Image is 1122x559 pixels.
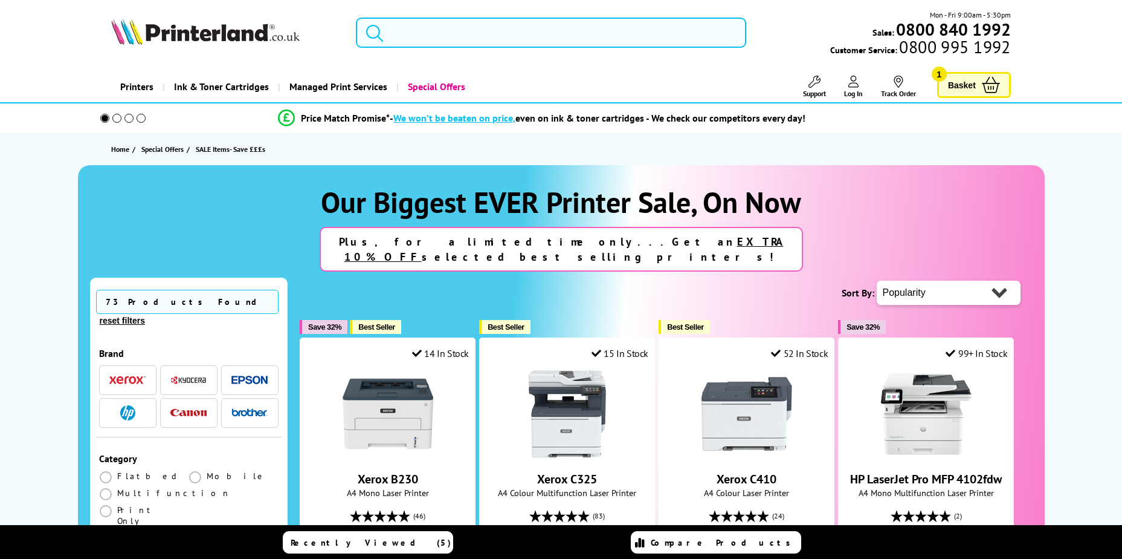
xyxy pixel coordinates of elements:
[932,67,947,82] span: 1
[350,320,401,334] button: Best Seller
[948,77,976,93] span: Basket
[99,347,279,359] div: Brand
[954,505,962,528] span: (2)
[301,112,390,124] span: Price Match Promise*
[838,320,886,334] button: Save 32%
[117,505,189,526] span: Print Only
[846,322,880,332] span: Save 32%
[522,368,613,459] img: Xerox C325
[830,41,1010,56] span: Customer Service:
[344,235,784,264] u: EXTRA 10% OFF
[117,471,181,482] span: Flatbed
[339,235,784,264] strong: Plus, for a limited time only...Get an selected best selling printers!
[592,347,648,359] div: 15 In Stock
[701,449,792,462] a: Xerox C410
[393,112,515,124] span: We won’t be beaten on price,
[308,322,341,332] span: Save 32%
[881,368,972,459] img: HP LaserJet Pro MFP 4102fdw
[390,112,805,124] div: - even on ink & toner cartridges - We check our competitors every day!
[306,487,469,499] span: A4 Mono Laser Printer
[850,471,1002,487] a: HP LaserJet Pro MFP 4102fdw
[228,405,271,421] button: Brother
[413,505,425,528] span: (46)
[701,368,792,459] img: Xerox C410
[772,505,784,528] span: (24)
[872,27,894,38] span: Sales:
[231,408,268,417] img: Brother
[163,71,278,102] a: Ink & Toner Cartridges
[803,89,826,98] span: Support
[930,9,1011,21] span: Mon - Fri 9:00am - 5:30pm
[358,471,418,487] a: Xerox B230
[881,76,916,98] a: Track Order
[231,376,268,385] img: Epson
[842,287,874,299] span: Sort By:
[291,537,451,548] span: Recently Viewed (5)
[845,487,1007,499] span: A4 Mono Multifunction Laser Printer
[228,372,271,388] button: Epson
[358,322,395,332] span: Best Seller
[170,409,207,417] img: Canon
[117,488,231,499] span: Multifunction
[167,372,210,388] button: Kyocera
[120,405,135,420] img: HP
[894,24,1011,35] a: 0800 840 1992
[90,183,1033,221] h1: Our Biggest EVER Printer Sale, On Now
[937,72,1011,98] a: Basket 1
[111,18,340,47] a: Printerland Logo
[106,405,149,421] button: HP
[278,71,396,102] a: Managed Print Services
[111,18,300,45] img: Printerland Logo
[283,531,453,554] a: Recently Viewed (5)
[84,108,1001,129] li: modal_Promise
[659,320,710,334] button: Best Seller
[631,531,801,554] a: Compare Products
[396,71,474,102] a: Special Offers
[803,76,826,98] a: Support
[844,76,863,98] a: Log In
[488,322,524,332] span: Best Seller
[717,471,776,487] a: Xerox C410
[99,453,279,465] div: Category
[946,347,1007,359] div: 99+ In Stock
[412,347,469,359] div: 14 In Stock
[196,145,265,154] span: SALE Items- Save £££s
[111,143,132,155] a: Home
[96,315,149,326] button: reset filters
[844,89,863,98] span: Log In
[522,449,613,462] a: Xerox C325
[343,368,433,459] img: Xerox B230
[537,471,597,487] a: Xerox C325
[665,487,828,499] span: A4 Colour Laser Printer
[96,290,279,314] span: 73 Products Found
[771,347,828,359] div: 52 In Stock
[141,143,187,155] a: Special Offers
[167,405,210,421] button: Canon
[897,41,1010,53] span: 0800 995 1992
[207,471,266,482] span: Mobile
[300,320,347,334] button: Save 32%
[593,505,605,528] span: (83)
[896,18,1011,41] b: 0800 840 1992
[174,71,269,102] span: Ink & Toner Cartridges
[479,320,530,334] button: Best Seller
[881,449,972,462] a: HP LaserJet Pro MFP 4102fdw
[106,372,149,388] button: Xerox
[111,71,163,102] a: Printers
[141,143,184,155] span: Special Offers
[486,487,648,499] span: A4 Colour Multifunction Laser Printer
[651,537,797,548] span: Compare Products
[109,376,146,384] img: Xerox
[343,449,433,462] a: Xerox B230
[667,322,704,332] span: Best Seller
[170,376,207,385] img: Kyocera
